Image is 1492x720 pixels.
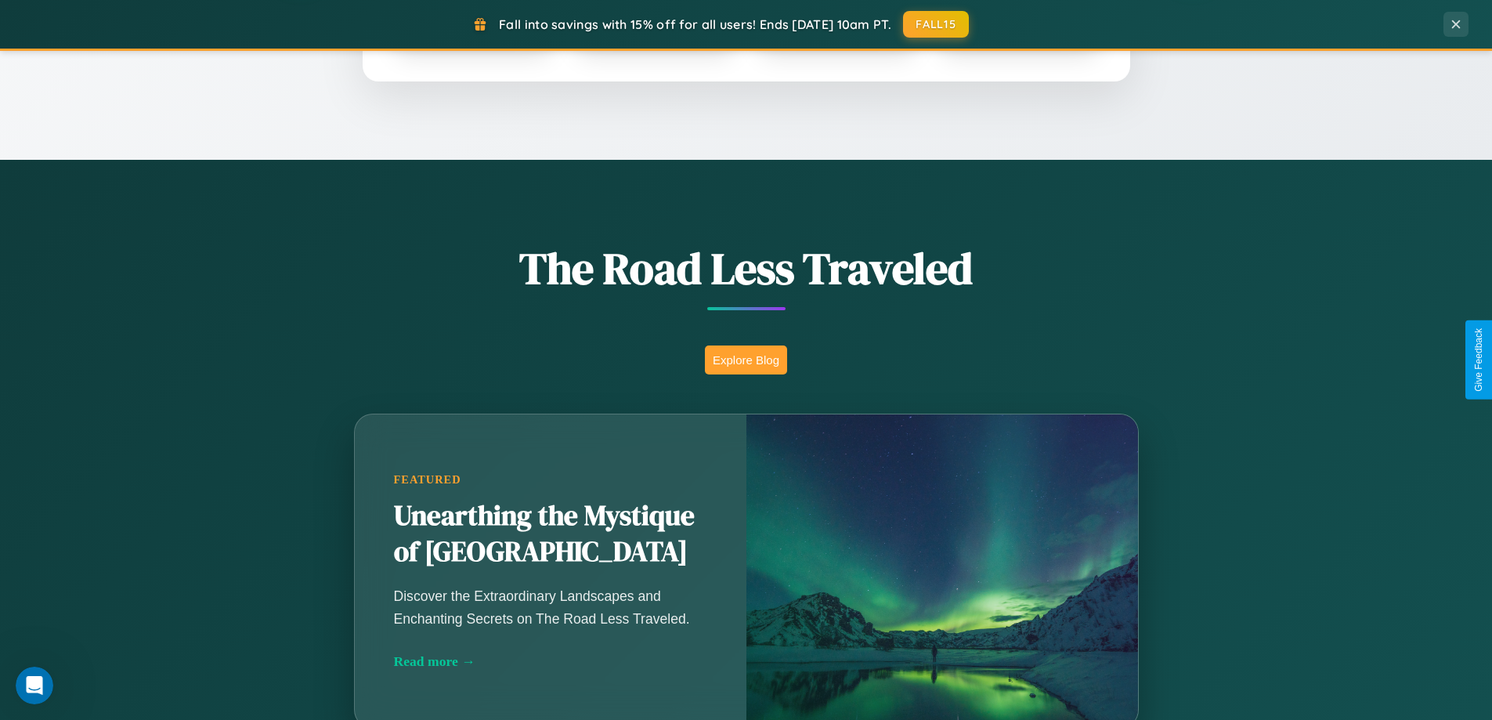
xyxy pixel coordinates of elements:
div: Featured [394,473,707,487]
p: Discover the Extraordinary Landscapes and Enchanting Secrets on The Road Less Traveled. [394,585,707,629]
span: Fall into savings with 15% off for all users! Ends [DATE] 10am PT. [499,16,891,32]
button: FALL15 [903,11,969,38]
div: Read more → [394,653,707,670]
h2: Unearthing the Mystique of [GEOGRAPHIC_DATA] [394,498,707,570]
div: Give Feedback [1473,328,1484,392]
button: Explore Blog [705,346,787,374]
iframe: Intercom live chat [16,667,53,704]
h1: The Road Less Traveled [276,238,1216,298]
